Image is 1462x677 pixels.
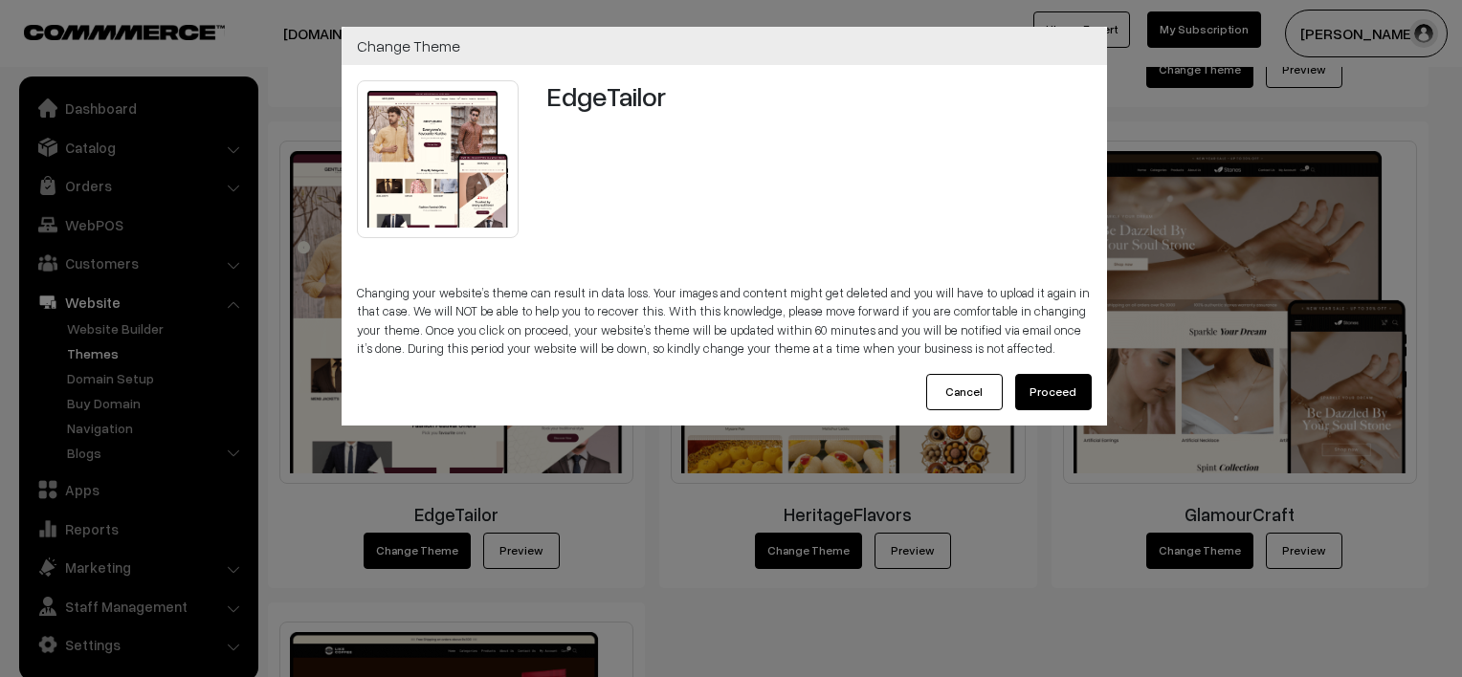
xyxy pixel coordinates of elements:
button: Proceed [1015,374,1092,410]
div: Change Theme [342,27,1107,65]
p: Changing your website’s theme can result in data loss. Your images and content might get deleted ... [357,284,1092,359]
img: theme [357,80,520,238]
h3: EdgeTailor [547,80,1092,113]
button: Cancel [926,374,1003,410]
